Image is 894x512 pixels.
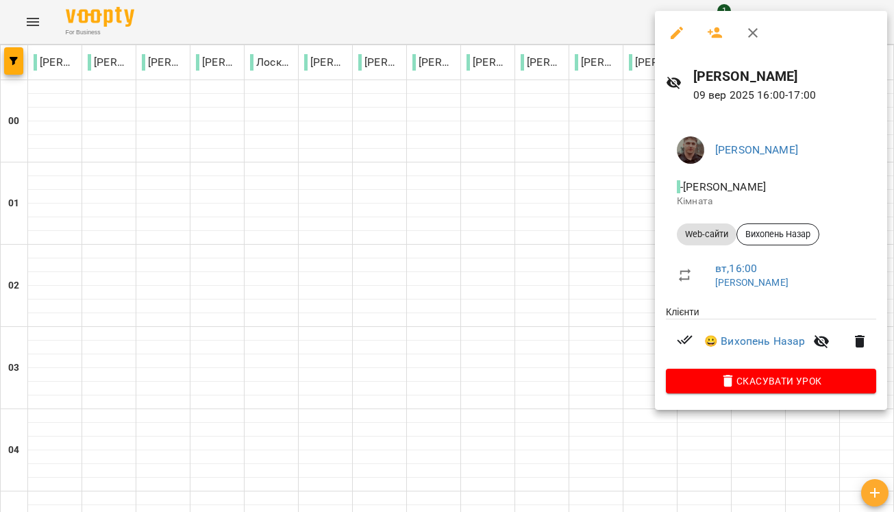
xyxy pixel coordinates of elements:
[677,180,769,193] span: - [PERSON_NAME]
[666,305,876,369] ul: Клієнти
[677,228,736,241] span: Web-сайти
[736,223,819,245] div: Вихопень Назар
[693,87,876,103] p: 09 вер 2025 16:00 - 17:00
[715,143,798,156] a: [PERSON_NAME]
[666,369,876,393] button: Скасувати Урок
[677,136,704,164] img: 0a0415dca1f61a04ddb9dd3fb0ef47a2.jpg
[677,195,865,208] p: Кімната
[715,277,789,288] a: [PERSON_NAME]
[677,332,693,348] svg: Візит сплачено
[715,262,757,275] a: вт , 16:00
[677,373,865,389] span: Скасувати Урок
[693,66,876,87] h6: [PERSON_NAME]
[704,333,805,350] a: 😀 Вихопень Назар
[737,228,819,241] span: Вихопень Назар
